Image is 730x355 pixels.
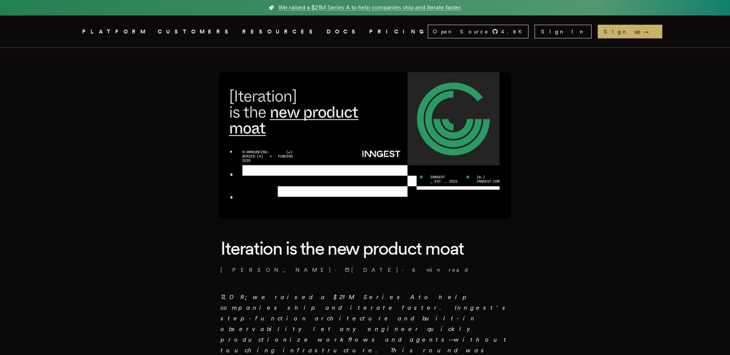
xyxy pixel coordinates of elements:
[412,266,469,274] span: 6 min read
[61,16,669,48] nav: Global
[643,28,656,35] span: →
[535,25,592,38] a: Sign In
[82,27,149,36] button: PLATFORM
[221,266,509,274] p: · ·
[221,236,509,260] h1: Iteration is the new product moat
[598,25,662,38] a: Sign up
[221,266,332,274] a: [PERSON_NAME]
[278,3,462,12] span: We raised a $21M Series A to help companies ship and iterate faster.
[158,27,233,36] a: CUSTOMERS
[433,28,489,35] span: Open Source
[327,27,360,36] a: DOCS
[501,28,527,35] span: 4.8 K
[242,27,317,36] button: RESOURCES
[369,27,428,36] a: PRICING
[219,72,511,218] img: Featured image for Iteration is the new product moat blog post
[345,266,399,274] span: [DATE]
